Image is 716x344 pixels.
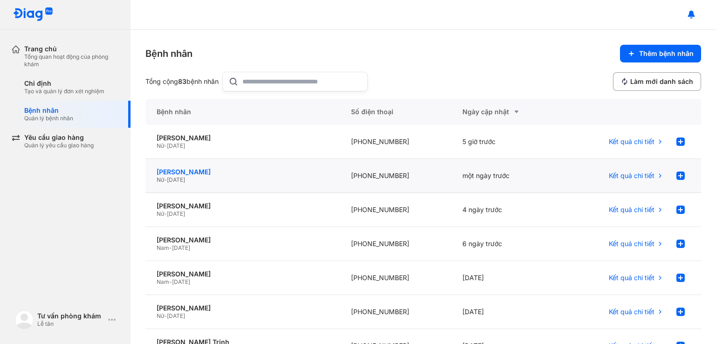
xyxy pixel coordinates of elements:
div: Số điện thoại [340,99,451,125]
span: - [164,312,167,319]
div: [PERSON_NAME] [157,134,329,142]
span: - [164,142,167,149]
div: [PERSON_NAME] [157,236,329,244]
div: Ngày cập nhật [462,106,551,117]
span: Nam [157,278,169,285]
span: Nữ [157,176,164,183]
div: [PHONE_NUMBER] [340,125,451,159]
div: [PERSON_NAME] [157,304,329,312]
span: [DATE] [172,244,190,251]
img: logo [13,7,53,22]
div: một ngày trước [451,159,562,193]
span: Kết quả chi tiết [609,206,654,214]
div: [PERSON_NAME] [157,270,329,278]
span: - [169,244,172,251]
span: Nữ [157,312,164,319]
span: [DATE] [167,176,185,183]
div: Tổng quan hoạt động của phòng khám [24,53,119,68]
span: Nam [157,244,169,251]
div: Bệnh nhân [24,106,73,115]
span: [DATE] [167,312,185,319]
div: [PHONE_NUMBER] [340,261,451,295]
span: Kết quả chi tiết [609,274,654,282]
div: Quản lý yêu cầu giao hàng [24,142,94,149]
span: Kết quả chi tiết [609,138,654,146]
div: [PHONE_NUMBER] [340,227,451,261]
div: Tư vấn phòng khám [37,312,104,320]
button: Làm mới danh sách [613,72,701,91]
span: - [164,210,167,217]
div: [PHONE_NUMBER] [340,295,451,329]
span: Thêm bệnh nhân [639,49,694,58]
div: [DATE] [451,295,562,329]
div: [PERSON_NAME] [157,168,329,176]
div: 5 giờ trước [451,125,562,159]
div: Bệnh nhân [145,99,340,125]
div: [PERSON_NAME] [157,202,329,210]
div: [PHONE_NUMBER] [340,159,451,193]
div: [PHONE_NUMBER] [340,193,451,227]
div: Yêu cầu giao hàng [24,133,94,142]
div: 4 ngày trước [451,193,562,227]
div: Quản lý bệnh nhân [24,115,73,122]
div: 6 ngày trước [451,227,562,261]
span: [DATE] [167,142,185,149]
span: Kết quả chi tiết [609,308,654,316]
span: [DATE] [172,278,190,285]
span: Nữ [157,142,164,149]
div: Tổng cộng bệnh nhân [145,77,219,86]
div: [DATE] [451,261,562,295]
div: Trang chủ [24,45,119,53]
img: logo [15,310,34,329]
span: [DATE] [167,210,185,217]
button: Thêm bệnh nhân [620,45,701,62]
span: Nữ [157,210,164,217]
div: Chỉ định [24,79,104,88]
div: Lễ tân [37,320,104,328]
div: Bệnh nhân [145,47,193,60]
span: Kết quả chi tiết [609,240,654,248]
span: Kết quả chi tiết [609,172,654,180]
span: - [169,278,172,285]
span: Làm mới danh sách [630,77,693,86]
div: Tạo và quản lý đơn xét nghiệm [24,88,104,95]
span: 83 [178,77,186,85]
span: - [164,176,167,183]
